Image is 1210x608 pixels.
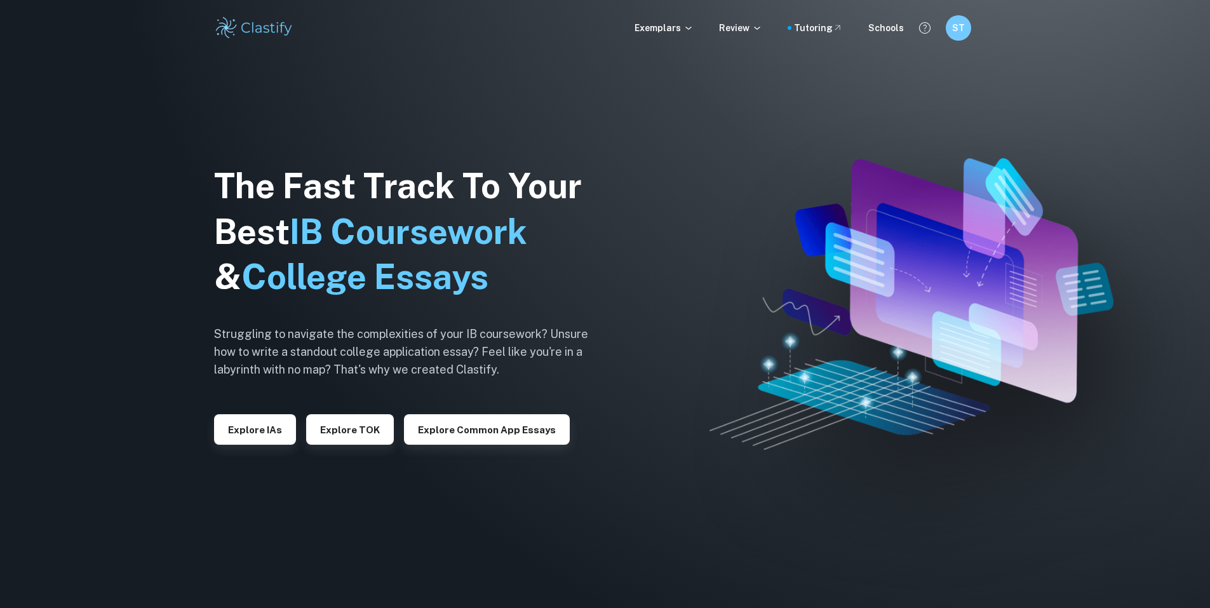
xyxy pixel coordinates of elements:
[214,15,295,41] img: Clastify logo
[214,163,608,301] h1: The Fast Track To Your Best &
[946,15,971,41] button: ST
[306,414,394,445] button: Explore TOK
[404,414,570,445] button: Explore Common App essays
[951,21,965,35] h6: ST
[241,257,488,297] span: College Essays
[214,325,608,379] h6: Struggling to navigate the complexities of your IB coursework? Unsure how to write a standout col...
[719,21,762,35] p: Review
[214,414,296,445] button: Explore IAs
[635,21,694,35] p: Exemplars
[306,423,394,435] a: Explore TOK
[914,17,936,39] button: Help and Feedback
[290,212,527,252] span: IB Coursework
[794,21,843,35] a: Tutoring
[214,423,296,435] a: Explore IAs
[404,423,570,435] a: Explore Common App essays
[709,158,1113,450] img: Clastify hero
[868,21,904,35] a: Schools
